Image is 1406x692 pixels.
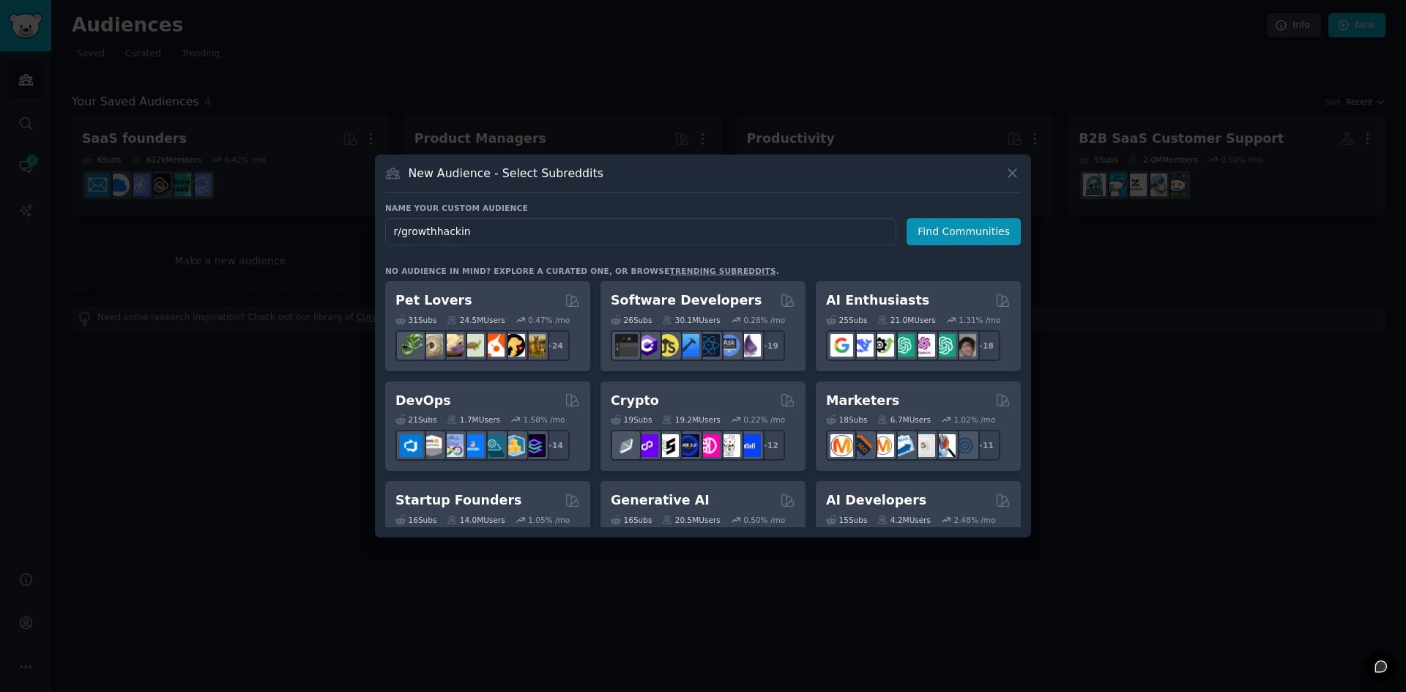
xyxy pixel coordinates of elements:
h2: Marketers [826,392,899,410]
img: chatgpt_prompts_ [933,334,956,357]
h2: Startup Founders [395,491,521,510]
h2: AI Developers [826,491,926,510]
div: 0.28 % /mo [743,315,785,325]
img: GoogleGeminiAI [830,334,853,357]
img: leopardgeckos [441,334,464,357]
div: + 11 [970,430,1000,461]
img: PlatformEngineers [523,434,546,457]
div: 21.0M Users [877,315,935,325]
img: software [615,334,638,357]
div: 1.7M Users [447,414,500,425]
img: iOSProgramming [677,334,699,357]
div: 15 Sub s [826,515,867,525]
img: AItoolsCatalog [871,334,894,357]
button: Find Communities [907,218,1021,245]
img: reactnative [697,334,720,357]
img: CryptoNews [718,434,740,457]
div: + 18 [970,330,1000,361]
h2: Generative AI [611,491,710,510]
img: googleads [912,434,935,457]
img: herpetology [400,334,423,357]
h3: Name your custom audience [385,203,1021,213]
img: ethfinance [615,434,638,457]
a: trending subreddits [669,267,775,275]
div: 0.22 % /mo [743,414,785,425]
div: + 24 [539,330,570,361]
div: 1.02 % /mo [954,414,996,425]
div: 18 Sub s [826,414,867,425]
img: learnjavascript [656,334,679,357]
img: csharp [636,334,658,357]
img: chatgpt_promptDesign [892,334,915,357]
div: 16 Sub s [395,515,436,525]
div: 1.05 % /mo [528,515,570,525]
div: 1.31 % /mo [959,315,1000,325]
img: OnlineMarketing [953,434,976,457]
img: defi_ [738,434,761,457]
div: + 12 [754,430,785,461]
img: elixir [738,334,761,357]
div: 25 Sub s [826,315,867,325]
div: 26 Sub s [611,315,652,325]
div: 21 Sub s [395,414,436,425]
h3: New Audience - Select Subreddits [409,165,603,181]
div: 19 Sub s [611,414,652,425]
h2: DevOps [395,392,451,410]
img: defiblockchain [697,434,720,457]
div: No audience in mind? Explore a curated one, or browse . [385,266,779,276]
h2: Pet Lovers [395,291,472,310]
input: Pick a short name, like "Digital Marketers" or "Movie-Goers" [385,218,896,245]
img: turtle [461,334,484,357]
div: 6.7M Users [877,414,931,425]
img: web3 [677,434,699,457]
img: MarketingResearch [933,434,956,457]
img: DevOpsLinks [461,434,484,457]
img: ballpython [420,334,443,357]
img: Docker_DevOps [441,434,464,457]
img: cockatiel [482,334,505,357]
img: azuredevops [400,434,423,457]
img: AskComputerScience [718,334,740,357]
div: + 19 [754,330,785,361]
img: ethstaker [656,434,679,457]
img: bigseo [851,434,874,457]
h2: Crypto [611,392,659,410]
div: 30.1M Users [662,315,720,325]
div: 31 Sub s [395,315,436,325]
img: Emailmarketing [892,434,915,457]
img: platformengineering [482,434,505,457]
div: 14.0M Users [447,515,505,525]
div: 19.2M Users [662,414,720,425]
img: dogbreed [523,334,546,357]
img: ArtificalIntelligence [953,334,976,357]
div: 4.2M Users [877,515,931,525]
div: + 14 [539,430,570,461]
img: aws_cdk [502,434,525,457]
div: 2.48 % /mo [954,515,996,525]
div: 1.58 % /mo [524,414,565,425]
h2: Software Developers [611,291,762,310]
div: 20.5M Users [662,515,720,525]
img: content_marketing [830,434,853,457]
h2: AI Enthusiasts [826,291,929,310]
div: 0.50 % /mo [743,515,785,525]
img: AskMarketing [871,434,894,457]
img: OpenAIDev [912,334,935,357]
div: 24.5M Users [447,315,505,325]
img: DeepSeek [851,334,874,357]
div: 16 Sub s [611,515,652,525]
img: AWS_Certified_Experts [420,434,443,457]
img: PetAdvice [502,334,525,357]
img: 0xPolygon [636,434,658,457]
div: 0.47 % /mo [528,315,570,325]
